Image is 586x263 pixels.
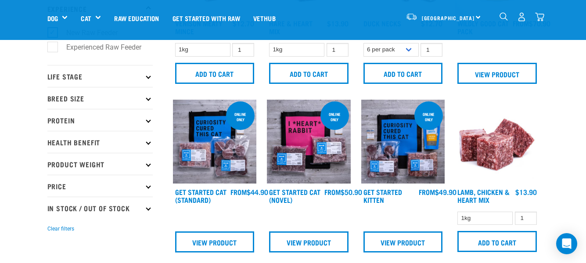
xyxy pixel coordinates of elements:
[175,231,255,252] a: View Product
[419,190,435,194] span: FROM
[361,100,445,184] img: NSP Kitten Update
[327,43,349,57] input: 1
[363,190,402,202] a: Get Started Kitten
[324,190,341,194] span: FROM
[267,100,351,184] img: Assortment Of Raw Essential Products For Cats Including, Pink And Black Tote Bag With "I *Heart* ...
[166,0,247,36] a: Get started with Raw
[324,188,362,196] div: $50.90
[363,231,443,252] a: View Product
[47,197,153,219] p: In Stock / Out Of Stock
[232,43,254,57] input: 1
[81,13,91,23] a: Cat
[47,87,153,109] p: Breed Size
[230,188,268,196] div: $44.90
[247,0,282,36] a: Vethub
[457,190,510,202] a: Lamb, Chicken & Heart Mix
[47,131,153,153] p: Health Benefit
[269,231,349,252] a: View Product
[457,231,537,252] input: Add to cart
[422,16,475,19] span: [GEOGRAPHIC_DATA]
[406,13,417,21] img: van-moving.png
[414,108,443,126] div: online only
[47,13,58,23] a: Dog
[47,225,74,233] button: Clear filters
[515,212,537,225] input: 1
[173,100,257,184] img: Assortment Of Raw Essential Products For Cats Including, Blue And Black Tote Bag With "Curiosity ...
[47,109,153,131] p: Protein
[47,153,153,175] p: Product Weight
[47,65,153,87] p: Life Stage
[419,188,457,196] div: $49.90
[230,190,247,194] span: FROM
[455,100,539,184] img: 1124 Lamb Chicken Heart Mix 01
[515,188,537,196] div: $13.90
[52,42,145,53] label: Experienced Raw Feeder
[226,108,255,126] div: online only
[500,12,508,21] img: home-icon-1@2x.png
[175,63,255,84] input: Add to cart
[421,43,442,57] input: 1
[175,190,226,202] a: Get Started Cat (Standard)
[269,63,349,84] input: Add to cart
[517,12,526,22] img: user.png
[535,12,544,22] img: home-icon@2x.png
[457,63,537,84] a: View Product
[363,63,443,84] input: Add to cart
[47,175,153,197] p: Price
[556,233,577,254] div: Open Intercom Messenger
[108,0,165,36] a: Raw Education
[320,108,349,126] div: online only
[269,190,320,202] a: Get Started Cat (Novel)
